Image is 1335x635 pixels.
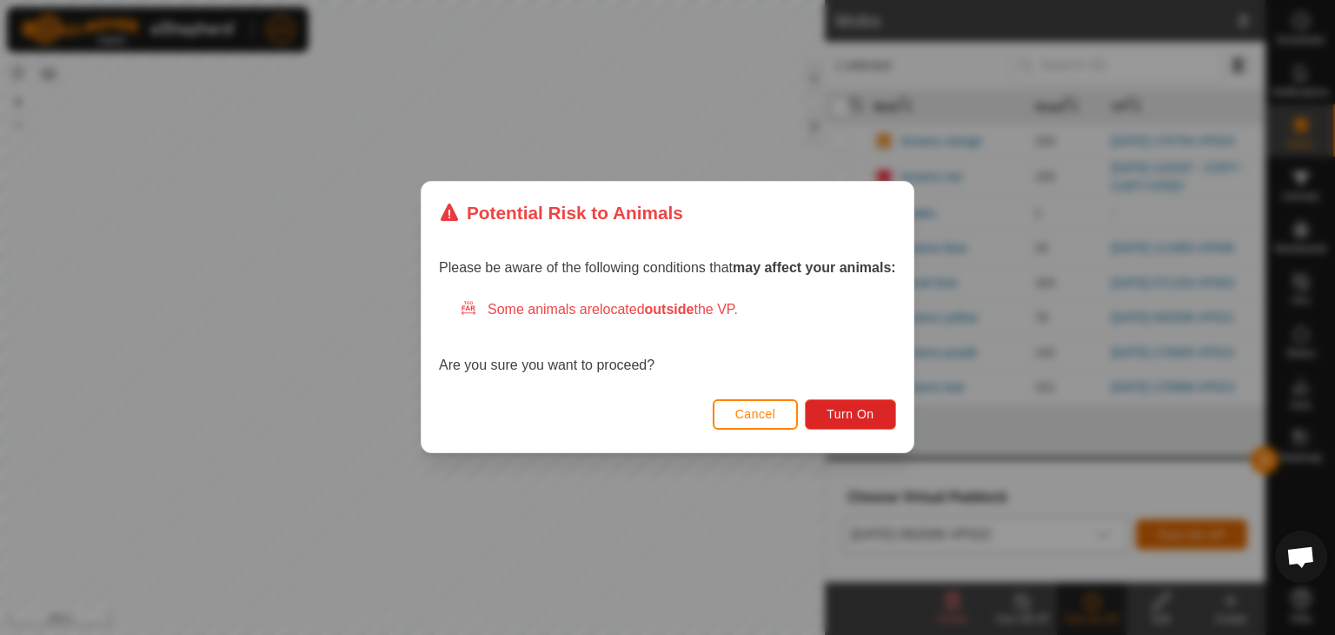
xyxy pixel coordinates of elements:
[713,399,799,430] button: Cancel
[827,408,874,422] span: Turn On
[439,199,683,226] div: Potential Risk to Animals
[806,399,896,430] button: Turn On
[1275,531,1327,583] a: Open chat
[439,261,896,276] span: Please be aware of the following conditions that
[645,303,694,317] strong: outside
[735,408,776,422] span: Cancel
[460,300,896,321] div: Some animals are
[733,261,896,276] strong: may affect your animals:
[600,303,738,317] span: located the VP.
[439,300,896,377] div: Are you sure you want to proceed?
